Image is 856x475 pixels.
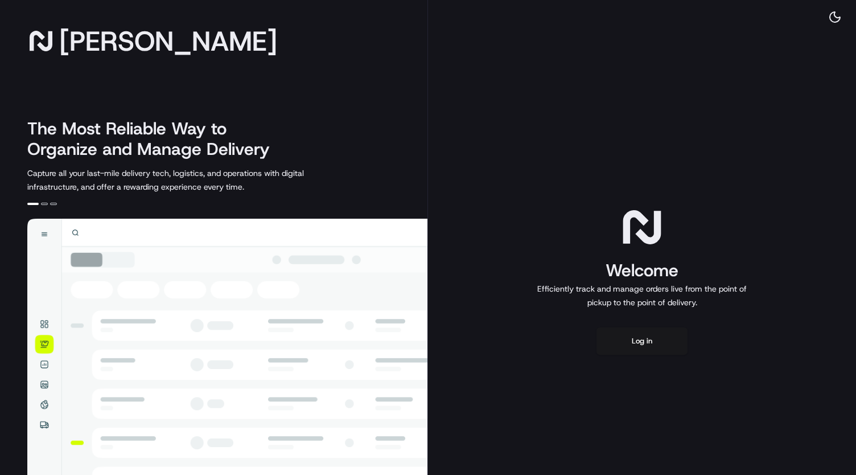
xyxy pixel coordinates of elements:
p: Efficiently track and manage orders live from the point of pickup to the point of delivery. [533,282,751,309]
p: Capture all your last-mile delivery tech, logistics, and operations with digital infrastructure, ... [27,166,355,194]
button: Log in [596,327,688,355]
span: [PERSON_NAME] [59,30,277,52]
h2: The Most Reliable Way to Organize and Manage Delivery [27,118,282,159]
h1: Welcome [533,259,751,282]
